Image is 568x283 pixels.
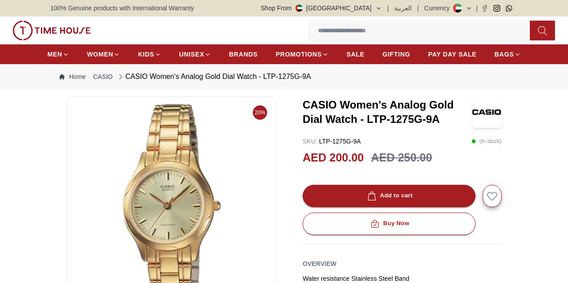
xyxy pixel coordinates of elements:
nav: Breadcrumb [50,64,518,89]
a: CASIO [93,72,113,81]
div: Add to cart [365,191,413,201]
span: UNISEX [179,50,204,59]
a: KIDS [138,46,161,62]
span: MEN [47,50,62,59]
a: Home [59,72,86,81]
h2: Overview [303,257,336,270]
span: 20% [253,105,267,120]
a: SALE [347,46,365,62]
img: United Arab Emirates [295,4,303,12]
img: ... [13,21,91,40]
a: PROMOTIONS [276,46,329,62]
div: Buy Now [369,218,409,229]
a: Instagram [493,5,500,12]
div: Water resistance Stainless Steel Band [303,274,502,283]
h3: AED 250.00 [371,149,432,166]
a: BRANDS [229,46,258,62]
span: PAY DAY SALE [428,50,477,59]
a: Facebook [481,5,488,12]
button: Add to cart [303,185,476,207]
div: CASIO Women's Analog Gold Dial Watch - LTP-1275G-9A [116,71,311,82]
span: SALE [347,50,365,59]
span: | [387,4,389,13]
a: GIFTING [383,46,410,62]
p: LTP-1275G-9A [303,137,361,146]
div: Currency [424,4,454,13]
span: GIFTING [383,50,410,59]
span: | [417,4,419,13]
span: 100% Genuine products with International Warranty [50,4,194,13]
button: العربية [394,4,412,13]
a: BAGS [494,46,520,62]
button: Shop From[GEOGRAPHIC_DATA] [261,4,382,13]
a: Whatsapp [506,5,512,12]
span: BAGS [494,50,514,59]
span: WOMEN [87,50,114,59]
span: SKU : [303,138,317,145]
a: WOMEN [87,46,120,62]
a: PAY DAY SALE [428,46,477,62]
h3: CASIO Women's Analog Gold Dial Watch - LTP-1275G-9A [303,98,472,126]
span: BRANDS [229,50,258,59]
span: | [476,4,478,13]
img: CASIO Women's Analog Gold Dial Watch - LTP-1275G-9A [472,96,502,128]
span: PROMOTIONS [276,50,322,59]
button: Buy Now [303,213,476,235]
h2: AED 200.00 [303,149,364,166]
span: KIDS [138,50,154,59]
a: UNISEX [179,46,211,62]
p: ( In stock ) [471,137,502,146]
a: MEN [47,46,69,62]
